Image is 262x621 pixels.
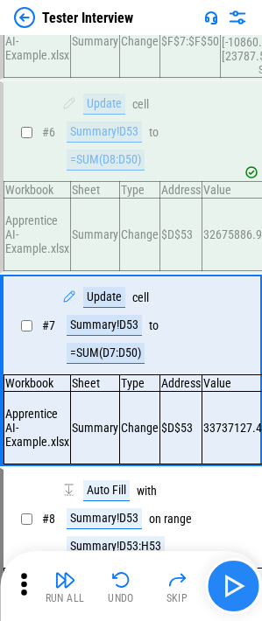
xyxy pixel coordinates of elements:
div: Update [83,287,125,308]
td: Type [120,182,160,199]
img: Settings menu [227,7,248,28]
td: Change [120,199,160,271]
img: Skip [166,569,188,590]
td: Workbook [4,182,71,199]
div: =SUM(D7:D50) [67,343,145,364]
div: Summary!D53 [67,315,142,336]
td: Apprentice AI-Example.xlsx [4,392,71,464]
button: Skip [149,565,205,607]
div: Auto Fill [83,480,130,501]
div: cell [132,98,149,111]
button: Undo [93,565,149,607]
div: Undo [108,593,134,604]
div: Run All [46,593,85,604]
div: Summary!D53 [67,122,142,143]
div: Summary!D53:H53 [67,536,165,557]
img: Back [14,7,35,28]
td: Apprentice AI-Example.xlsx [4,199,71,271]
img: Undo [110,569,131,590]
td: Address [160,182,202,199]
td: $D$53 [160,392,202,464]
td: $D$53 [160,199,202,271]
button: Run All [37,565,93,607]
div: on [149,513,161,526]
div: range [164,513,192,526]
td: Apprentice AI-Example.xlsx [4,5,71,78]
div: with [137,485,157,498]
div: =SUM(D8:D50) [67,150,145,171]
td: Workbook [4,375,71,392]
div: Update [83,94,125,115]
td: Type [120,375,160,392]
div: Skip [166,593,188,604]
span: # 6 [42,125,55,139]
td: Sheet [71,375,120,392]
span: # 8 [42,512,55,526]
span: # 7 [42,318,55,332]
div: to [149,126,159,139]
img: Support [204,10,218,24]
td: Summary [71,199,120,271]
div: cell [132,291,149,304]
img: Main button [219,572,247,600]
div: Tester Interview [42,10,133,26]
td: Address [160,375,202,392]
td: Change [120,392,160,464]
img: Run All [54,569,75,590]
div: to [149,319,159,332]
td: Summary [71,392,120,464]
div: Summary!D53 [67,508,142,529]
td: $F$7:$F$50 [160,5,221,78]
td: Change [120,5,160,78]
td: Sheet [71,182,120,199]
td: Summary [71,5,120,78]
